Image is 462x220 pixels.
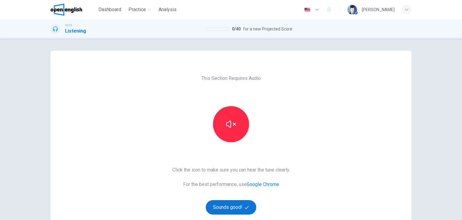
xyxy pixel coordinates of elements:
span: Dashboard [98,6,121,13]
span: This Section Requires Audio [201,75,261,82]
h1: Listening [65,27,86,35]
img: en [303,8,311,12]
a: Google Chrome [247,181,279,187]
span: 0 / 40 [232,25,241,33]
span: for a new Projected Score [243,25,292,33]
img: OpenEnglish logo [51,4,82,16]
button: Sounds good! [206,200,256,215]
span: For the best performance, use [172,181,290,188]
button: Practice [126,4,154,15]
span: Analysis [159,6,177,13]
img: Profile picture [347,5,357,14]
a: OpenEnglish logo [51,4,96,16]
span: Practice [128,6,146,13]
span: IELTS [65,23,72,27]
div: [PERSON_NAME] [362,6,395,13]
span: Click the icon to make sure you can hear the tune clearly. [172,166,290,174]
button: Dashboard [96,4,124,15]
button: Analysis [156,4,179,15]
